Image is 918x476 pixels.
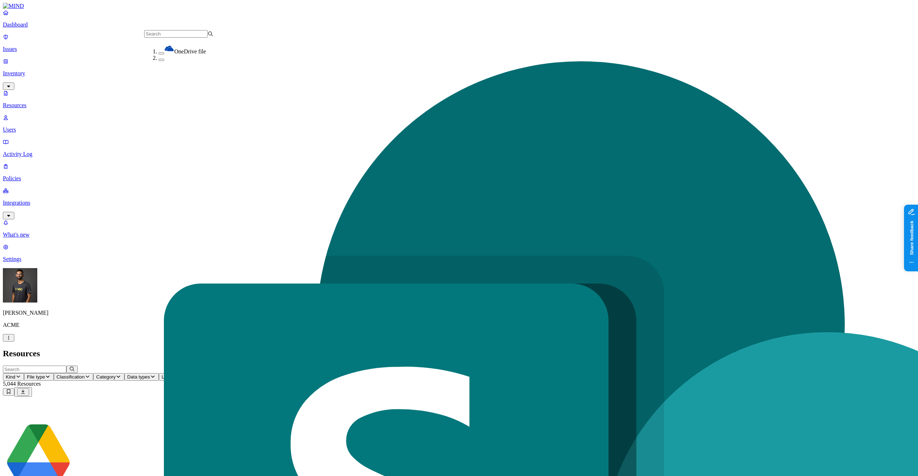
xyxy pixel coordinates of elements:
p: [PERSON_NAME] [3,310,915,316]
img: onedrive [164,43,174,53]
h2: Resources [3,349,915,358]
span: 5,044 Resources [3,381,41,387]
div: Kind [4,404,900,411]
a: Resources [3,90,915,109]
p: Policies [3,175,915,182]
p: Dashboard [3,22,915,28]
a: Inventory [3,58,915,89]
a: Users [3,114,915,133]
span: File type [27,374,45,380]
p: What's new [3,232,915,238]
input: Search [144,30,208,38]
p: Activity Log [3,151,915,157]
p: Inventory [3,70,915,77]
p: Settings [3,256,915,262]
p: Integrations [3,200,915,206]
span: Classification [57,374,85,380]
input: Search [3,366,66,373]
a: What's new [3,219,915,238]
img: Amit Cohen [3,268,37,303]
span: Kind [6,374,15,380]
p: Issues [3,46,915,52]
a: Policies [3,163,915,182]
p: Users [3,127,915,133]
p: Resources [3,102,915,109]
span: Category [96,374,115,380]
span: OneDrive file [174,48,206,54]
span: Data types [127,374,150,380]
a: Dashboard [3,9,915,28]
a: Settings [3,244,915,262]
a: Activity Log [3,139,915,157]
a: Integrations [3,187,915,218]
p: ACME [3,322,915,328]
a: Issues [3,34,915,52]
img: MIND [3,3,24,9]
a: MIND [3,3,915,9]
